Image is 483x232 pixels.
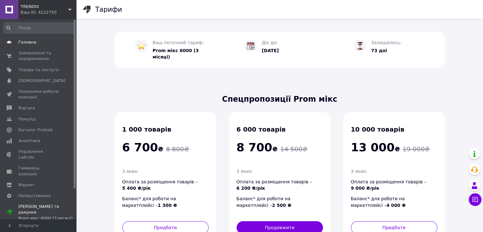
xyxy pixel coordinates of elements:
span: Спецпропозиції Prom мікс [115,94,445,105]
span: ₴ [122,145,164,153]
span: 10 000 товарів [351,126,405,133]
span: З яких: [237,169,253,174]
span: 2 500 ₴ [272,203,292,208]
span: Баланс* для роботи на маркетплейсі – [237,196,292,208]
span: Баланс* для роботи на маркетплейсі – [351,196,406,208]
span: [DATE] [262,48,279,53]
span: ₴ [237,145,278,153]
div: Prom мікс 6000 (3 місяці) [18,215,76,221]
span: 9 000 ₴/рік [351,186,379,191]
span: Покупці [18,116,36,122]
h1: Тарифи [95,6,122,13]
div: Ваш ID: 4122750 [21,10,76,15]
span: Гаманець компанії [18,165,59,177]
span: Оплата за розміщення товарів – [237,179,312,191]
span: 8 700 [237,141,272,154]
span: Товари та послуги [18,67,59,73]
span: 1 000 товарів [122,126,171,133]
span: Показники роботи компанії [18,89,59,100]
span: Каталог ProSale [18,127,53,133]
span: Маркет [18,182,35,188]
span: [PERSON_NAME] та рахунки [18,204,76,221]
span: ₴ [351,145,400,153]
span: 6 200 ₴/рік [237,186,265,191]
span: 8 800 ₴ [166,145,189,153]
span: Відгуки [18,105,35,111]
span: Головна [18,39,36,45]
span: Аналітика [18,138,40,144]
span: Оплата за розміщення товарів – [351,179,426,191]
span: 73 дні [371,48,387,53]
span: 13 000 [351,141,395,154]
span: Залишилось: [371,40,402,45]
span: Замовлення та повідомлення [18,50,59,62]
input: Пошук [3,22,75,34]
button: Чат з покупцем [469,193,481,206]
img: :calendar: [247,42,254,50]
span: 1 300 ₴ [158,203,177,208]
span: Налаштування [18,193,51,199]
span: TRENDIX [21,4,68,10]
span: Prom мікс 6000 (3 місяці) [153,48,199,60]
span: 6 700 [122,141,158,154]
img: :hourglass_flowing_sand: [356,42,364,50]
span: З яких: [122,169,139,174]
span: 14 500 ₴ [280,145,307,153]
span: Оплата за розміщення товарів – [122,179,198,191]
span: Управління сайтом [18,149,59,160]
span: Ваш поточний тариф: [153,40,204,45]
span: Баланс* для роботи на маркетплейсі – [122,196,177,208]
span: 5 400 ₴/рік [122,186,151,191]
span: 4 000 ₴ [386,203,406,208]
img: :star: [138,42,145,50]
span: [DEMOGRAPHIC_DATA] [18,78,65,84]
span: 6 000 товарів [237,126,286,133]
span: З яких: [351,169,367,174]
span: 19 000 ₴ [402,145,429,153]
span: Діє до: [262,40,278,45]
